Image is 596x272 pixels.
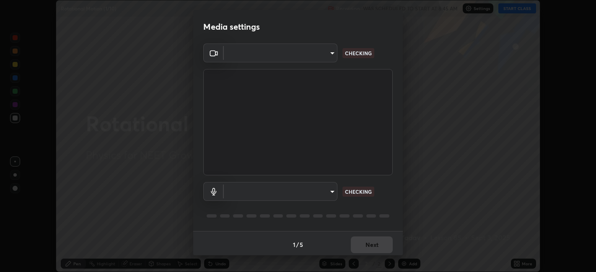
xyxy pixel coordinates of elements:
h4: 1 [293,240,295,249]
h4: 5 [300,240,303,249]
h4: / [296,240,299,249]
h2: Media settings [203,21,260,32]
p: CHECKING [345,49,372,57]
div: ​ [224,44,337,62]
div: ​ [224,182,337,201]
p: CHECKING [345,188,372,195]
